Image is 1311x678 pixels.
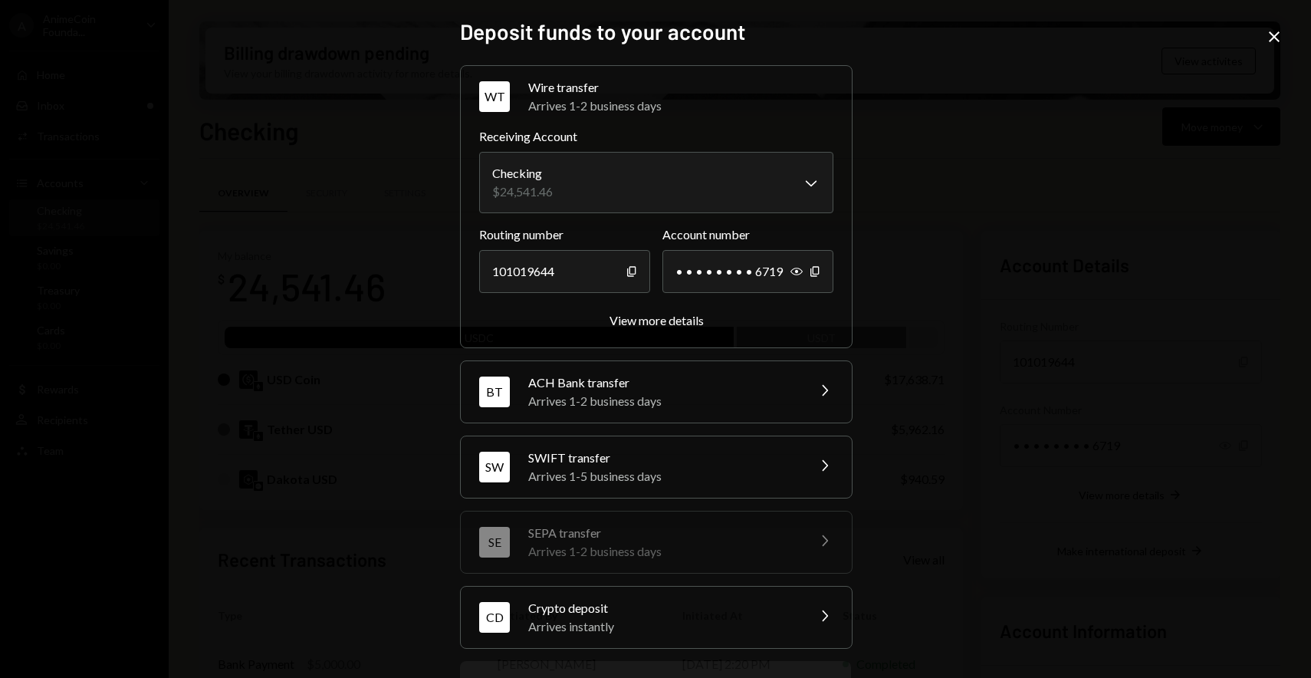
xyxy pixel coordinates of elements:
div: Wire transfer [528,78,833,97]
div: 101019644 [479,250,650,293]
div: Arrives 1-2 business days [528,392,797,410]
div: Crypto deposit [528,599,797,617]
div: BT [479,377,510,407]
div: SW [479,452,510,482]
div: SEPA transfer [528,524,797,542]
div: Arrives instantly [528,617,797,636]
button: BTACH Bank transferArrives 1-2 business days [461,361,852,423]
button: WTWire transferArrives 1-2 business days [461,66,852,127]
div: SE [479,527,510,558]
button: SWSWIFT transferArrives 1-5 business days [461,436,852,498]
label: Receiving Account [479,127,833,146]
div: CD [479,602,510,633]
button: View more details [609,313,704,329]
button: SESEPA transferArrives 1-2 business days [461,512,852,573]
div: Arrives 1-5 business days [528,467,797,485]
div: View more details [609,313,704,327]
button: Receiving Account [479,152,833,213]
div: Arrives 1-2 business days [528,542,797,561]
div: SWIFT transfer [528,449,797,467]
div: ACH Bank transfer [528,374,797,392]
div: WT [479,81,510,112]
h2: Deposit funds to your account [460,17,851,47]
button: CDCrypto depositArrives instantly [461,587,852,648]
div: Arrives 1-2 business days [528,97,833,115]
div: WTWire transferArrives 1-2 business days [479,127,833,329]
label: Account number [662,225,833,244]
div: • • • • • • • • 6719 [662,250,833,293]
label: Routing number [479,225,650,244]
